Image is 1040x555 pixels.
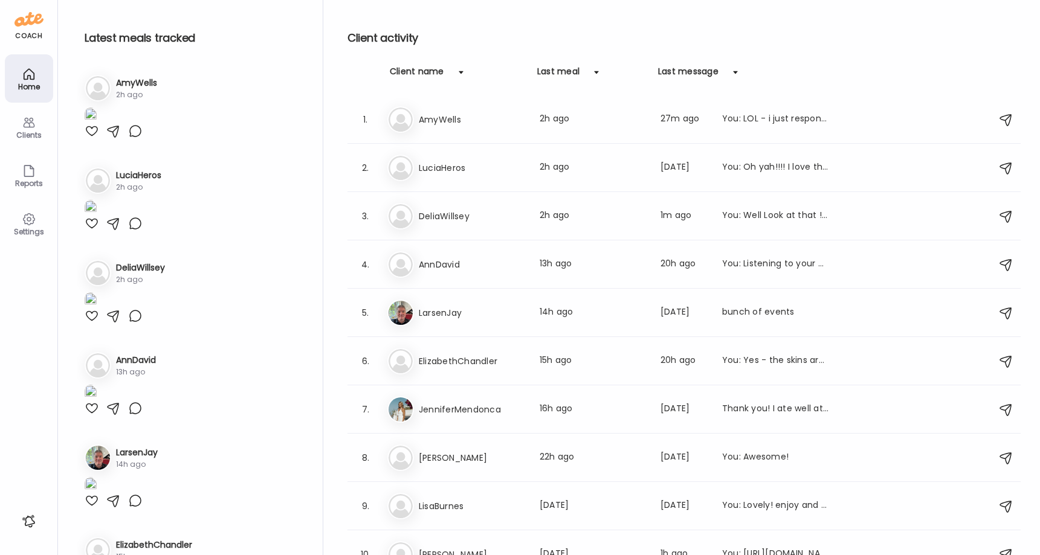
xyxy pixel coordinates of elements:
div: Clients [7,131,51,139]
h3: AmyWells [419,112,525,127]
h3: LuciaHeros [419,161,525,175]
div: [DATE] [660,402,708,417]
h3: LuciaHeros [116,169,161,182]
h3: LarsenJay [419,306,525,320]
h3: JenniferMendonca [419,402,525,417]
div: 13h ago [540,257,646,272]
h2: Client activity [347,29,1021,47]
div: 6. [358,354,373,368]
div: coach [15,31,42,41]
img: images%2FpQclOzuQ2uUyIuBETuyLXmhsmXz1%2Fvr2CSo4dtfAzwAmRQqk3%2FmMks830Y41hWOfyLQ5YF_1080 [85,477,97,493]
h3: AnnDavid [116,354,156,367]
img: bg-avatar-default.svg [389,446,413,470]
div: bunch of events [722,306,828,320]
div: 3. [358,209,373,223]
img: images%2FGHdhXm9jJtNQdLs9r9pbhWu10OF2%2FMIg2ZmKpqZljxlZAvErH%2Fj4uWKR5z546hAALjMMlC_1080 [85,292,97,309]
img: images%2F1qYfsqsWO6WAqm9xosSfiY0Hazg1%2FhoKniP82PogP1Memc6hC%2F6dwzHqV4ZmkJqTphI10z_1080 [85,200,97,216]
div: You: Oh yah!!!! I love them too!! [722,161,828,175]
img: images%2FVeJUmU9xL5OtfHQnXXq9YpklFl83%2F6nucthgxWlhSFyHDVD5G%2Ffw1bvB2Thoz6f5lW4mjO_1080 [85,107,97,124]
img: bg-avatar-default.svg [389,252,413,277]
div: Reports [7,179,51,187]
img: bg-avatar-default.svg [86,168,110,193]
div: [DATE] [660,499,708,513]
div: 2h ago [116,89,157,100]
div: 1. [358,112,373,127]
img: bg-avatar-default.svg [389,204,413,228]
div: You: Listening to your body is good. Peanut butter is a a good option for healthy fat and some pr... [722,257,828,272]
h3: DeliaWillsey [419,209,525,223]
img: bg-avatar-default.svg [86,76,110,100]
img: bg-avatar-default.svg [389,107,413,132]
img: bg-avatar-default.svg [86,353,110,377]
h3: ElizabethChandler [116,539,192,551]
div: Home [7,83,51,91]
img: avatars%2FpQclOzuQ2uUyIuBETuyLXmhsmXz1 [389,301,413,325]
div: Last message [658,65,719,85]
div: 4. [358,257,373,272]
div: You: LOL - i just responded that i hope you feel better about this one and it is great progress [722,112,828,127]
div: Thank you! I ate well at the event. It was just appetizers and I passed up anything unhealthy. I ... [722,402,828,417]
div: 2h ago [116,274,165,285]
div: You: Yes - the skins are where much of the fiber is. Of course if you dont like it, then it is no... [722,354,828,368]
div: Settings [7,228,51,236]
div: 2. [358,161,373,175]
img: avatars%2FhTWL1UBjihWZBvuxS4CFXhMyrrr1 [389,397,413,422]
div: You: Well Look at that ! you lost weight while away! This is a lifestyle that you are working and... [722,209,828,223]
div: 2h ago [540,112,646,127]
div: 22h ago [540,451,646,465]
h3: [PERSON_NAME] [419,451,525,465]
div: 9. [358,499,373,513]
div: 16h ago [540,402,646,417]
div: Last meal [537,65,580,85]
div: 7. [358,402,373,417]
h3: LisaBurnes [419,499,525,513]
div: Client name [390,65,444,85]
h3: AmyWells [116,77,157,89]
div: [DATE] [540,499,646,513]
div: 20h ago [660,257,708,272]
img: bg-avatar-default.svg [389,349,413,373]
div: [DATE] [660,306,708,320]
div: 14h ago [540,306,646,320]
div: 20h ago [660,354,708,368]
h3: DeliaWillsey [116,261,165,274]
div: 2h ago [540,209,646,223]
div: 27m ago [660,112,708,127]
img: bg-avatar-default.svg [389,494,413,518]
div: 8. [358,451,373,465]
div: 15h ago [540,354,646,368]
div: [DATE] [660,161,708,175]
img: ate [15,10,44,29]
h3: AnnDavid [419,257,525,272]
img: avatars%2FpQclOzuQ2uUyIuBETuyLXmhsmXz1 [86,446,110,470]
div: 1m ago [660,209,708,223]
div: 2h ago [540,161,646,175]
div: 13h ago [116,367,156,377]
h3: LarsenJay [116,446,158,459]
h2: Latest meals tracked [85,29,303,47]
div: [DATE] [660,451,708,465]
div: You: Lovely! enjoy and safe travels. [722,499,828,513]
div: You: Awesome! [722,451,828,465]
img: bg-avatar-default.svg [389,156,413,180]
img: images%2FYGNMP06SgsXgTYXbmUlkWDMCb6A3%2FRZ9fgWetdrWSd3TTHDLG%2FKPTGcd09TLcob7VqnuUB_1080 [85,385,97,401]
div: 14h ago [116,459,158,470]
div: 5. [358,306,373,320]
div: 2h ago [116,182,161,193]
h3: ElizabethChandler [419,354,525,368]
img: bg-avatar-default.svg [86,261,110,285]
